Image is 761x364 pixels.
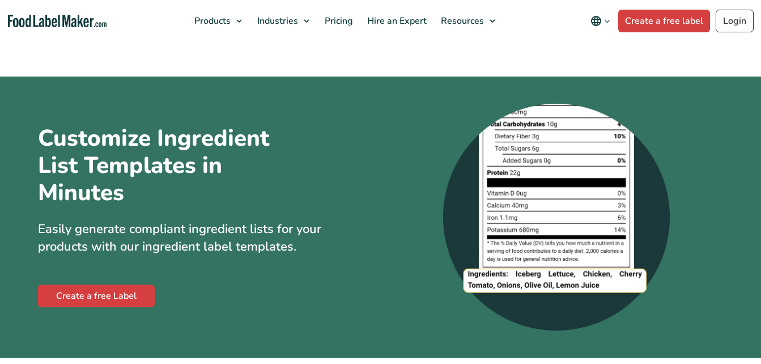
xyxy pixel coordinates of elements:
[38,221,372,256] p: Easily generate compliant ingredient lists for your products with our ingredient label templates.
[443,104,670,331] img: A zoomed-in screenshot of an ingredient list at the bottom of a nutrition label.
[254,15,299,27] span: Industries
[364,15,428,27] span: Hire an Expert
[321,15,354,27] span: Pricing
[38,285,155,307] a: Create a free Label
[191,15,232,27] span: Products
[437,15,485,27] span: Resources
[583,10,618,32] button: Change language
[716,10,754,32] a: Login
[8,15,107,28] a: Food Label Maker homepage
[618,10,710,32] a: Create a free label
[38,125,310,207] h1: Customize Ingredient List Templates in Minutes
